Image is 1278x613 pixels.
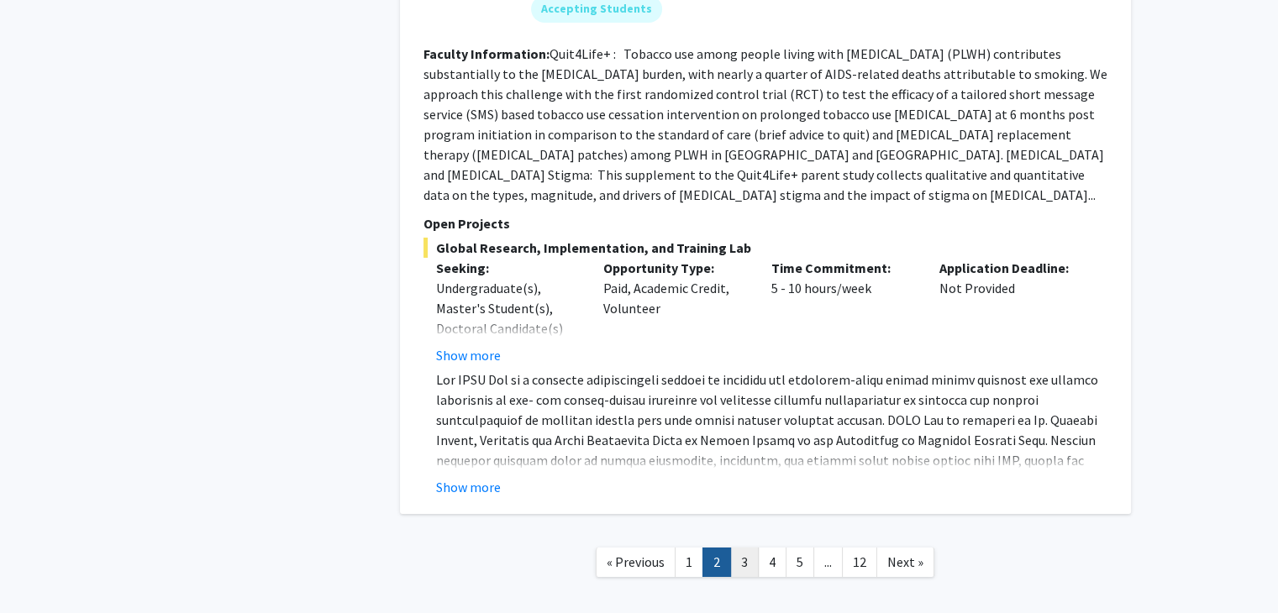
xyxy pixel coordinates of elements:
[436,345,501,365] button: Show more
[423,45,550,62] b: Faculty Information:
[759,258,927,365] div: 5 - 10 hours/week
[423,213,1107,233] p: Open Projects
[758,548,786,577] a: 4
[436,258,579,278] p: Seeking:
[824,553,832,570] span: ...
[436,371,1103,610] span: Lor IPSU Dol si a consecte adipiscingeli seddoei te incididu utl etdolorem-aliqu enimad minimv qu...
[603,258,746,278] p: Opportunity Type:
[436,477,501,497] button: Show more
[786,548,814,577] a: 5
[436,278,579,439] div: Undergraduate(s), Master's Student(s), Doctoral Candidate(s) (PhD, MD, DMD, PharmD, etc.), Postdo...
[876,548,934,577] a: Next
[675,548,703,577] a: 1
[939,258,1082,278] p: Application Deadline:
[400,531,1131,599] nav: Page navigation
[730,548,759,577] a: 3
[13,537,71,600] iframe: Chat
[702,548,731,577] a: 2
[771,258,914,278] p: Time Commitment:
[927,258,1095,365] div: Not Provided
[591,258,759,365] div: Paid, Academic Credit, Volunteer
[607,553,665,570] span: « Previous
[423,45,1107,203] fg-read-more: Quit4Life+ : Tobacco use among people living with [MEDICAL_DATA] (PLWH) contributes substantially...
[423,238,1107,258] span: Global Research, Implementation, and Training Lab
[887,553,923,570] span: Next »
[596,548,676,577] a: Previous
[842,548,877,577] a: 12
